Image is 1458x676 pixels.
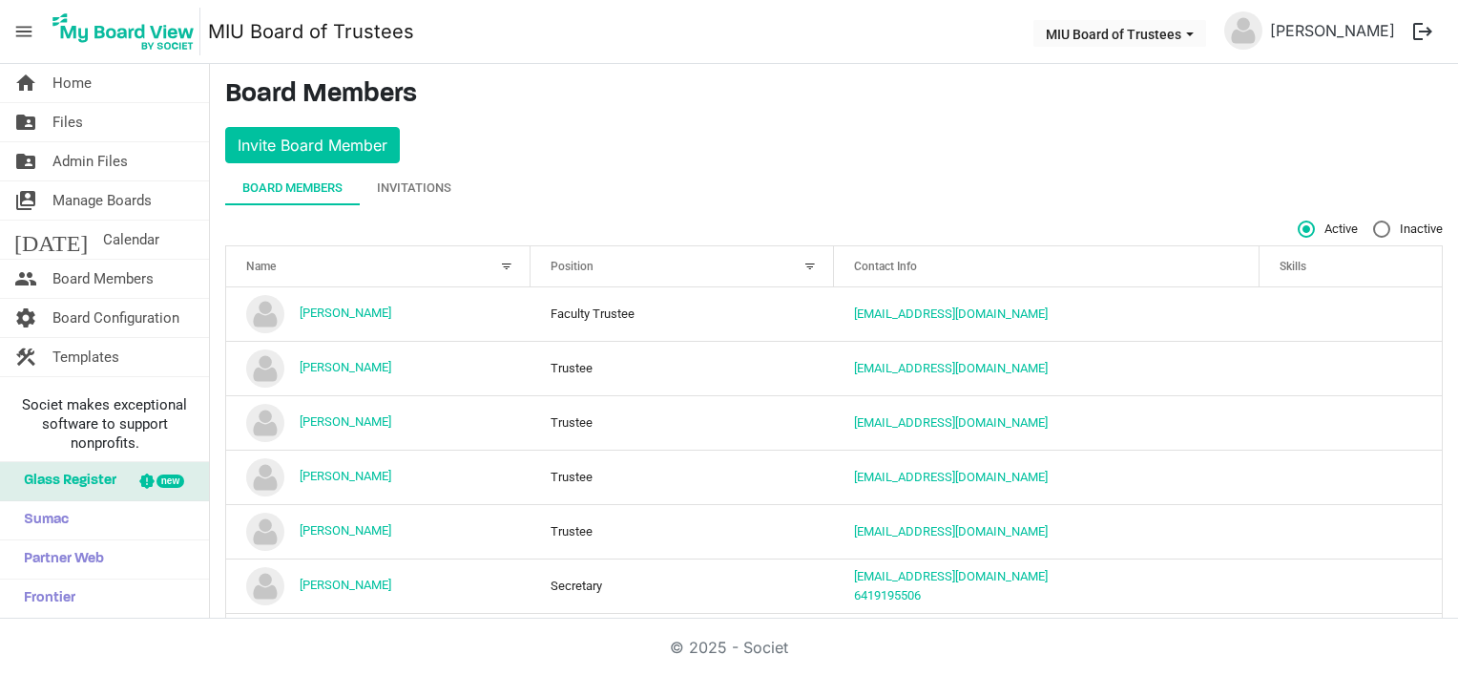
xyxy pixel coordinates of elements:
[854,470,1048,484] a: [EMAIL_ADDRESS][DOMAIN_NAME]
[14,260,37,298] span: people
[1260,287,1442,341] td: is template cell column header Skills
[246,349,284,388] img: no-profile-picture.svg
[246,513,284,551] img: no-profile-picture.svg
[854,524,1048,539] a: [EMAIL_ADDRESS][DOMAIN_NAME]
[531,559,835,613] td: Secretary column header Position
[300,578,391,592] a: [PERSON_NAME]
[551,260,594,273] span: Position
[854,588,921,602] a: 6419195506
[246,404,284,442] img: no-profile-picture.svg
[6,13,42,50] span: menu
[834,341,1260,395] td: yingwu.zhong@funplus.com is template cell column header Contact Info
[47,8,200,55] img: My Board View Logo
[834,504,1260,559] td: cking@miu.edu is template cell column header Contact Info
[300,414,391,429] a: [PERSON_NAME]
[246,458,284,496] img: no-profile-picture.svg
[14,221,88,259] span: [DATE]
[226,504,531,559] td: Carolyn King is template cell column header Name
[670,638,788,657] a: © 2025 - Societ
[834,395,1260,450] td: blevine@tm.org is template cell column header Contact Info
[1260,613,1442,667] td: is template cell column header Skills
[1403,11,1443,52] button: logout
[226,559,531,613] td: Elaine Guthrie is template cell column header Name
[52,260,154,298] span: Board Members
[14,580,75,618] span: Frontier
[854,361,1048,375] a: [EMAIL_ADDRESS][DOMAIN_NAME]
[854,306,1048,321] a: [EMAIL_ADDRESS][DOMAIN_NAME]
[834,450,1260,504] td: bcurrivan@gmail.com is template cell column header Contact Info
[208,12,414,51] a: MIU Board of Trustees
[246,567,284,605] img: no-profile-picture.svg
[531,450,835,504] td: Trustee column header Position
[9,395,200,453] span: Societ makes exceptional software to support nonprofits.
[300,523,391,538] a: [PERSON_NAME]
[1260,559,1442,613] td: is template cell column header Skills
[226,287,531,341] td: Amine Kouider is template cell column header Name
[14,299,37,337] span: settings
[246,260,276,273] span: Name
[225,127,400,163] button: Invite Board Member
[52,103,83,141] span: Files
[52,338,119,376] span: Templates
[300,469,391,483] a: [PERSON_NAME]
[14,501,69,539] span: Sumac
[103,221,159,259] span: Calendar
[1260,341,1442,395] td: is template cell column header Skills
[14,462,116,500] span: Glass Register
[531,613,835,667] td: Trustee column header Position
[52,181,152,220] span: Manage Boards
[14,338,37,376] span: construction
[226,613,531,667] td: Howard "Chancellor" Chandler is template cell column header Name
[531,504,835,559] td: Trustee column header Position
[1262,11,1403,50] a: [PERSON_NAME]
[52,64,92,102] span: Home
[14,181,37,220] span: switch_account
[834,287,1260,341] td: akouider@miu.edu is template cell column header Contact Info
[226,395,531,450] td: Brian Levine is template cell column header Name
[242,179,343,198] div: Board Members
[1280,260,1306,273] span: Skills
[1373,221,1443,238] span: Inactive
[225,79,1443,112] h3: Board Members
[1224,11,1262,50] img: no-profile-picture.svg
[1298,221,1358,238] span: Active
[14,64,37,102] span: home
[226,450,531,504] td: Bruce Currivan is template cell column header Name
[854,569,1048,583] a: [EMAIL_ADDRESS][DOMAIN_NAME]
[14,142,37,180] span: folder_shared
[531,341,835,395] td: Trustee column header Position
[854,260,917,273] span: Contact Info
[854,415,1048,430] a: [EMAIL_ADDRESS][DOMAIN_NAME]
[14,103,37,141] span: folder_shared
[300,306,391,320] a: [PERSON_NAME]
[300,360,391,374] a: [PERSON_NAME]
[156,475,184,488] div: new
[834,613,1260,667] td: rajachancellor@maharishi.net is template cell column header Contact Info
[14,540,104,579] span: Partner Web
[1260,504,1442,559] td: is template cell column header Skills
[834,559,1260,613] td: boardoftrustees@miu.edu6419195506 is template cell column header Contact Info
[377,179,451,198] div: Invitations
[52,299,179,337] span: Board Configuration
[226,341,531,395] td: andy zhong is template cell column header Name
[52,142,128,180] span: Admin Files
[47,8,208,55] a: My Board View Logo
[531,395,835,450] td: Trustee column header Position
[1260,450,1442,504] td: is template cell column header Skills
[1033,20,1206,47] button: MIU Board of Trustees dropdownbutton
[1260,395,1442,450] td: is template cell column header Skills
[246,295,284,333] img: no-profile-picture.svg
[225,171,1443,205] div: tab-header
[531,287,835,341] td: Faculty Trustee column header Position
